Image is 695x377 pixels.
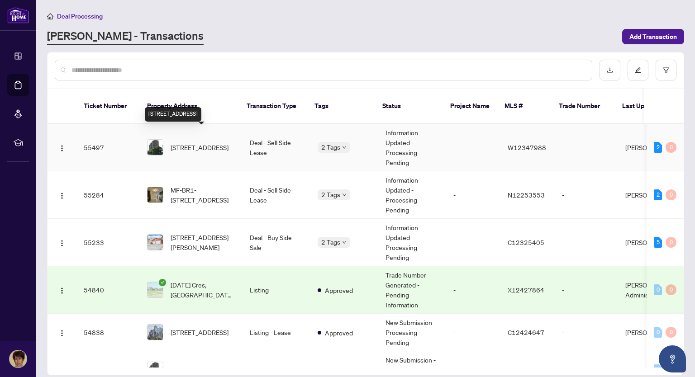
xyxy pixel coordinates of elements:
[76,89,140,124] th: Ticket Number
[58,192,66,199] img: Logo
[446,171,500,219] td: -
[607,67,613,73] span: download
[58,145,66,152] img: Logo
[659,345,686,372] button: Open asap
[321,142,340,152] span: 2 Tags
[58,367,66,374] img: Logo
[342,145,347,150] span: down
[663,67,669,73] span: filter
[171,142,228,152] span: [STREET_ADDRESS]
[508,328,544,336] span: C12424647
[58,287,66,294] img: Logo
[378,219,446,266] td: Information Updated - Processing Pending
[321,237,340,247] span: 2 Tags
[508,191,545,199] span: N12253553
[443,89,497,124] th: Project Name
[666,284,676,295] div: 0
[76,314,140,351] td: 54838
[654,364,662,375] div: 0
[600,60,620,80] button: download
[378,266,446,314] td: Trade Number Generated - Pending Information
[243,124,310,171] td: Deal - Sell Side Lease
[618,124,686,171] td: [PERSON_NAME]
[342,240,347,245] span: down
[446,314,500,351] td: -
[325,285,353,295] span: Approved
[76,266,140,314] td: 54840
[446,266,500,314] td: -
[629,29,677,44] span: Add Transaction
[55,235,69,250] button: Logo
[171,185,235,205] span: MF-BR1-[STREET_ADDRESS]
[666,327,676,338] div: 0
[378,124,446,171] td: Information Updated - Processing Pending
[325,365,353,375] span: Approved
[508,286,544,294] span: X12427864
[47,13,53,19] span: home
[446,124,500,171] td: -
[446,219,500,266] td: -
[239,89,307,124] th: Transaction Type
[635,67,641,73] span: edit
[654,237,662,248] div: 5
[342,193,347,197] span: down
[58,330,66,337] img: Logo
[76,171,140,219] td: 55284
[654,327,662,338] div: 0
[508,366,546,374] span: W12347988
[628,60,648,80] button: edit
[148,325,163,340] img: thumbnail-img
[666,142,676,153] div: 0
[57,12,103,20] span: Deal Processing
[55,325,69,339] button: Logo
[159,279,166,286] span: check-circle
[10,350,27,368] img: Profile Icon
[55,188,69,202] button: Logo
[622,29,684,44] button: Add Transaction
[76,124,140,171] td: 55497
[555,314,618,351] td: -
[497,89,552,124] th: MLS #
[618,314,686,351] td: [PERSON_NAME]
[654,189,662,200] div: 2
[243,266,310,314] td: Listing
[148,282,163,297] img: thumbnail-img
[375,89,443,124] th: Status
[171,365,228,375] span: [STREET_ADDRESS]
[555,219,618,266] td: -
[654,284,662,295] div: 0
[243,314,310,351] td: Listing - Lease
[654,142,662,153] div: 2
[55,283,69,297] button: Logo
[555,171,618,219] td: -
[171,327,228,337] span: [STREET_ADDRESS]
[555,124,618,171] td: -
[140,89,239,124] th: Property Address
[508,238,544,246] span: C12325405
[145,107,201,122] div: [STREET_ADDRESS]
[618,171,686,219] td: [PERSON_NAME]
[321,189,340,200] span: 2 Tags
[615,89,683,124] th: Last Updated By
[552,89,615,124] th: Trade Number
[47,28,204,45] a: [PERSON_NAME] - Transactions
[656,60,676,80] button: filter
[666,189,676,200] div: 0
[243,171,310,219] td: Deal - Sell Side Lease
[325,328,353,338] span: Approved
[618,219,686,266] td: [PERSON_NAME]
[55,140,69,155] button: Logo
[58,240,66,247] img: Logo
[171,280,235,300] span: [DATE] Cres, [GEOGRAPHIC_DATA], [GEOGRAPHIC_DATA]
[76,219,140,266] td: 55233
[7,7,29,24] img: logo
[508,143,546,151] span: W12347988
[378,171,446,219] td: Information Updated - Processing Pending
[378,314,446,351] td: New Submission - Processing Pending
[148,187,163,203] img: thumbnail-img
[148,235,163,250] img: thumbnail-img
[618,266,686,314] td: [PERSON_NAME] Administrator
[55,363,69,377] button: Logo
[243,219,310,266] td: Deal - Buy Side Sale
[148,140,163,155] img: thumbnail-img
